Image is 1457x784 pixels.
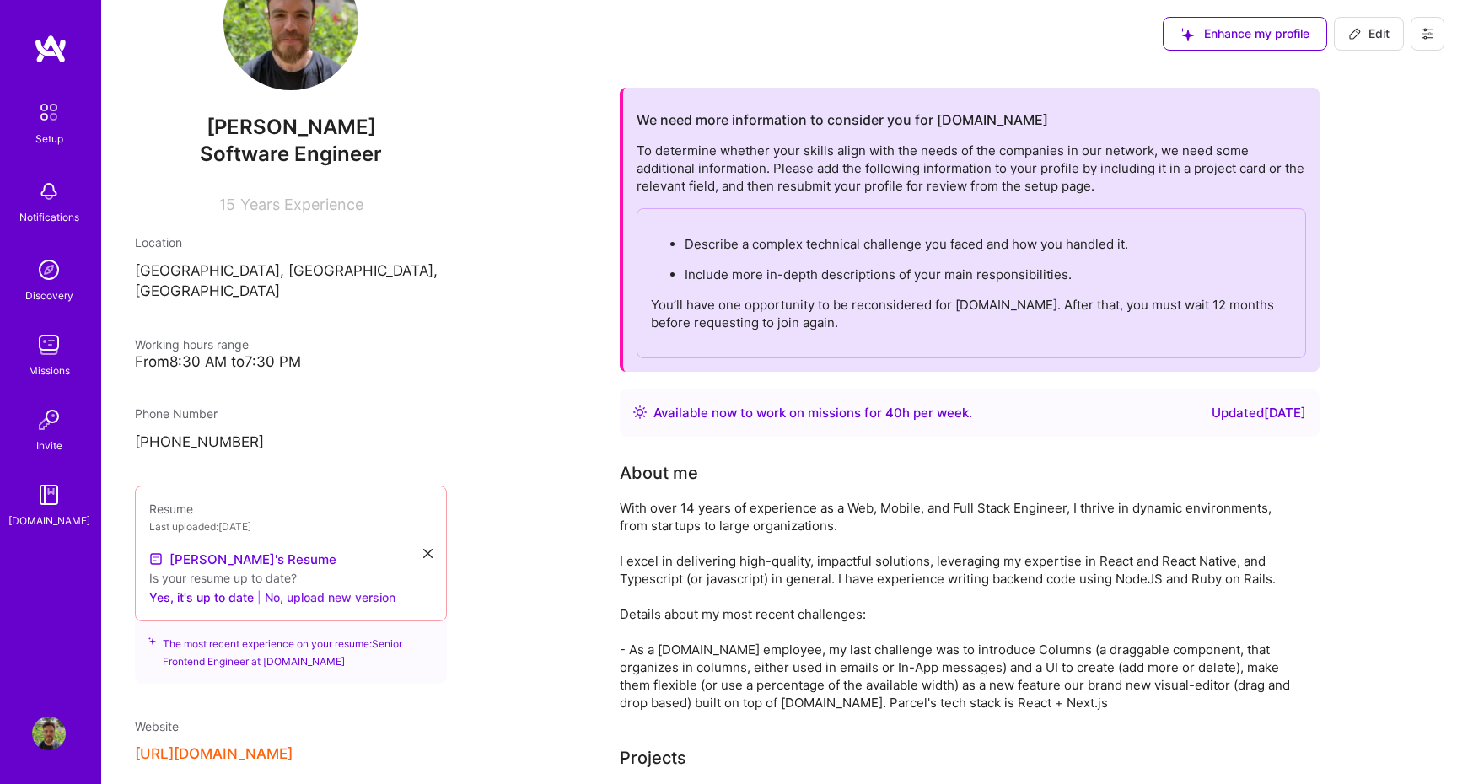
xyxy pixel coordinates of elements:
[148,635,156,647] i: icon SuggestedTeams
[149,587,254,607] button: Yes, it's up to date
[32,478,66,512] img: guide book
[685,235,1292,253] p: Describe a complex technical challenge you faced and how you handled it.
[1212,403,1306,423] div: Updated [DATE]
[885,405,902,421] span: 40
[637,142,1306,358] div: To determine whether your skills align with the needs of the companies in our network, we need so...
[149,552,163,566] img: Resume
[240,196,363,213] span: Years Experience
[32,253,66,287] img: discovery
[135,337,249,352] span: Working hours range
[620,460,698,486] div: About me
[149,502,193,516] span: Resume
[257,588,261,606] span: |
[135,115,447,140] span: [PERSON_NAME]
[651,296,1292,331] p: You’ll have one opportunity to be reconsidered for [DOMAIN_NAME]. After that, you must wait 12 mo...
[36,437,62,454] div: Invite
[1180,28,1194,41] i: icon SuggestedTeams
[1180,25,1309,42] span: Enhance my profile
[35,130,63,148] div: Setup
[135,611,447,684] div: The most recent experience on your resume: Senior Frontend Engineer at [DOMAIN_NAME]
[685,266,1292,283] p: Include more in-depth descriptions of your main responsibilities.
[135,261,447,302] p: [GEOGRAPHIC_DATA], [GEOGRAPHIC_DATA], [GEOGRAPHIC_DATA]
[32,328,66,362] img: teamwork
[200,142,382,166] span: Software Engineer
[149,549,336,569] a: [PERSON_NAME]'s Resume
[31,94,67,130] img: setup
[620,745,686,771] div: Projects
[135,432,447,453] p: [PHONE_NUMBER]
[19,208,79,226] div: Notifications
[149,518,433,535] div: Last uploaded: [DATE]
[135,234,447,251] div: Location
[620,499,1294,712] div: With over 14 years of experience as a Web, Mobile, and Full Stack Engineer, I thrive in dynamic e...
[265,587,395,607] button: No, upload new version
[219,196,235,213] span: 15
[8,512,90,529] div: [DOMAIN_NAME]
[135,353,447,371] div: From 8:30 AM to 7:30 PM
[135,406,218,421] span: Phone Number
[34,34,67,64] img: logo
[32,717,66,750] img: User Avatar
[135,719,179,733] span: Website
[29,362,70,379] div: Missions
[1348,25,1390,42] span: Edit
[633,405,647,419] img: Availability
[32,403,66,437] img: Invite
[637,112,1048,128] h2: We need more information to consider you for [DOMAIN_NAME]
[135,745,293,763] button: [URL][DOMAIN_NAME]
[423,549,433,558] i: icon Close
[32,175,66,208] img: bell
[25,287,73,304] div: Discovery
[653,403,972,423] div: Available now to work on missions for h per week .
[149,569,433,587] div: Is your resume up to date?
